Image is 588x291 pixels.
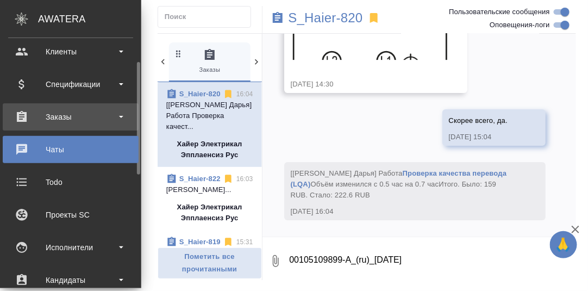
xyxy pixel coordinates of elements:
a: Todo [3,169,139,196]
div: Кандидаты [8,272,133,288]
div: [DATE] 16:04 [291,206,508,217]
div: Todo [8,174,133,190]
div: [DATE] 15:04 [449,132,508,143]
span: Пометить все прочитанными [164,251,256,276]
div: [DATE] 14:30 [291,79,429,90]
span: Заказы [173,48,246,75]
p: Хайер Электрикал Эпплаенсиз Рус [166,139,253,160]
div: S_Haier-82016:04[[PERSON_NAME] Дарья] Работа Проверка качест...Хайер Электрикал Эпплаенсиз Рус [158,82,262,167]
div: Чаты [8,141,133,158]
p: [PERSON_NAME]... [166,184,253,195]
input: Поиск [165,9,251,24]
div: S_Haier-82216:03[PERSON_NAME]...Хайер Электрикал Эпплаенсиз Рус [158,167,262,230]
a: S_Haier-819 [179,238,221,246]
p: 15:31 [236,237,253,247]
a: S_Haier-820 [289,13,363,23]
div: Проекты SC [8,207,133,223]
span: Скорее всего, да. [449,116,508,125]
span: [[PERSON_NAME] Дарья] Работа Объём изменился с 0.5 час на 0.7 час [291,169,509,199]
div: Заказы [8,109,133,125]
span: 🙏 [554,233,573,256]
div: Клиенты [8,44,133,60]
a: S_Haier-822 [179,175,221,183]
svg: Отписаться [223,89,234,100]
svg: Отписаться [223,174,234,184]
span: Оповещения-логи [490,20,550,30]
button: 🙏 [550,231,577,258]
p: Хайер Электрикал Эпплаенсиз Рус [166,202,253,224]
a: Проекты SC [3,201,139,228]
p: 16:03 [236,174,253,184]
a: Чаты [3,136,139,163]
span: Пользовательские сообщения [449,7,550,17]
p: 16:04 [236,89,253,100]
svg: Зажми и перетащи, чтобы поменять порядок вкладок [173,48,184,59]
p: [[PERSON_NAME] Дарья] Работа Проверка качест... [166,100,253,132]
div: AWATERA [38,8,141,30]
button: Пометить все прочитанными [158,247,262,279]
a: S_Haier-820 [179,90,221,98]
div: Спецификации [8,76,133,92]
div: Исполнители [8,239,133,256]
